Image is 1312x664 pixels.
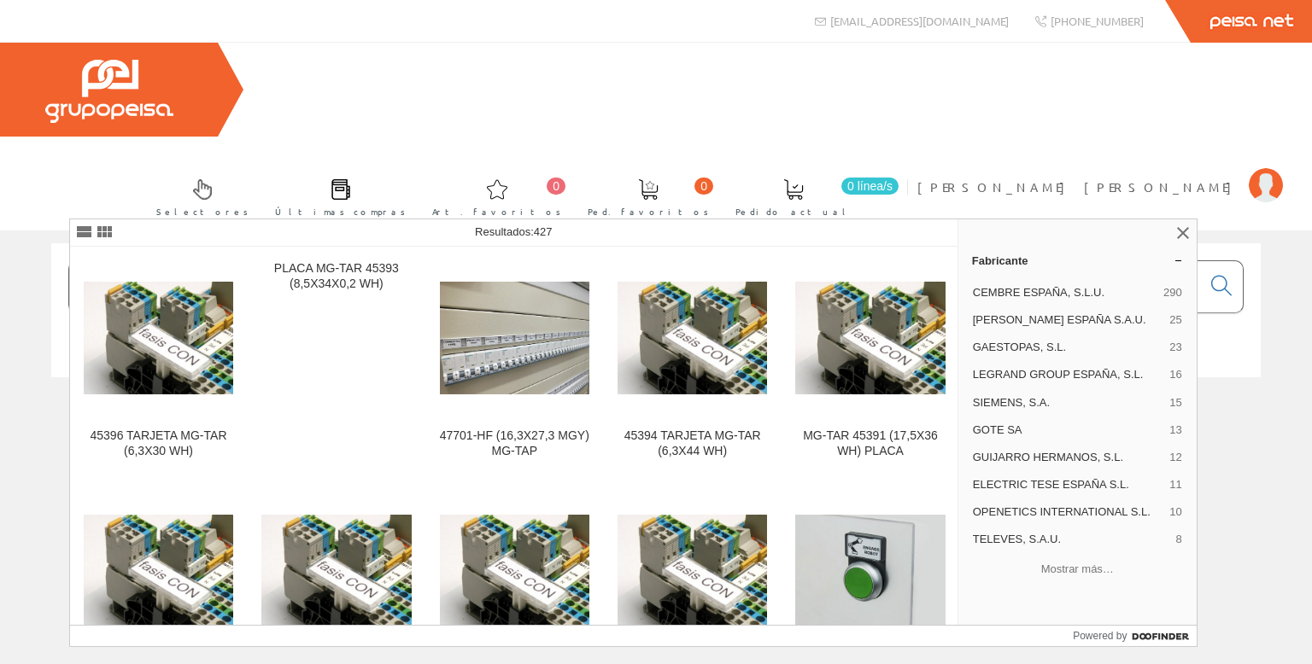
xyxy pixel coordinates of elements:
span: CEMBRE ESPAÑA, S.L.U. [973,285,1157,300]
span: Art. favoritos [432,203,561,220]
span: Powered by [1073,628,1127,644]
span: [PHONE_NUMBER] [1051,14,1144,28]
a: [PERSON_NAME] [PERSON_NAME] [917,165,1283,181]
span: 13 [1169,422,1181,438]
span: Selectores [156,203,249,220]
span: [PERSON_NAME] [PERSON_NAME] [917,178,1240,195]
span: LEGRAND GROUP ESPAÑA, S.L. [973,367,1163,382]
span: 16 [1169,367,1181,382]
img: 45324 TARJETA MG-TAR (6,3X44 RE) [618,515,767,627]
a: Selectores [139,165,257,227]
span: TELEVES, S.A.U. [973,532,1169,547]
div: 47701-HF (16,3X27,3 MGY) MG-TAP [440,428,589,459]
span: Pedido actual [735,203,852,220]
img: 45396 TARJETA MG-TAR (6,3X30 WH) [84,282,233,394]
a: 0 línea/s Pedido actual [718,165,903,227]
span: 427 [534,225,553,238]
span: SIEMENS, S.A. [973,395,1163,411]
span: ELECTRIC TESE ESPAÑA S.L. [973,477,1163,492]
span: 25 [1169,312,1181,328]
div: 45396 TARJETA MG-TAR (6,3X30 WH) [84,428,233,459]
a: Powered by [1073,626,1197,646]
span: 290 [1163,285,1182,300]
span: 15 [1169,395,1181,411]
span: Últimas compras [275,203,406,220]
button: Mostrar más… [965,556,1190,584]
div: MG-TAR 45391 (17,5X36 WH) PLACA [795,428,945,459]
span: GUIJARRO HERMANOS, S.L. [973,450,1163,465]
span: Resultados: [475,225,552,238]
span: 8 [1176,532,1182,547]
span: 10 [1169,504,1181,520]
span: 11 [1169,477,1181,492]
div: 45394 TARJETA MG-TAR (6,3X44 WH) [618,428,767,459]
span: Ped. favoritos [588,203,709,220]
a: Últimas compras [258,165,414,227]
img: MG-TAR 45391 (17,5X36 WH) PLACA [795,282,945,394]
span: 23 [1169,340,1181,355]
span: GAESTOPAS, S.L. [973,340,1163,355]
span: 12 [1169,450,1181,465]
span: [EMAIL_ADDRESS][DOMAIN_NAME] [830,14,1009,28]
span: 0 [547,178,565,195]
a: 45394 TARJETA MG-TAR (6,3X44 WH) 45394 TARJETA MG-TAR (6,3X44 WH) [604,248,781,479]
a: MG-TAR 45391 (17,5X36 WH) PLACA MG-TAR 45391 (17,5X36 WH) PLACA [782,248,958,479]
a: 45396 TARJETA MG-TAR (6,3X30 WH) 45396 TARJETA MG-TAR (6,3X30 WH) [70,248,247,479]
span: GOTE SA [973,422,1163,438]
div: © Grupo Peisa [51,399,1261,413]
img: 45394 TARJETA MG-TAR (6,3X44 WH) [618,282,767,394]
img: 47701-HF (16,3X27,3 MGY) MG-TAP [440,282,589,394]
span: OPENETICS INTERNATIONAL S.L. [973,504,1163,520]
a: 47701-HF (16,3X27,3 MGY) MG-TAP 47701-HF (16,3X27,3 MGY) MG-TAP [426,248,603,479]
a: PLACA MG-TAR 45393 (8,5X34X0,2 WH) [248,248,425,479]
img: 47701GY TARJETA MG-TAP (16,3X27,3 GY) [795,515,945,627]
img: 45364 TARJETA MG-TAR (6,3X44 BU) [261,515,411,627]
a: Fabricante [958,247,1197,274]
img: 45384GY TARJETA MG-TAR (6,3X44 GY) [84,515,233,627]
span: 0 [694,178,713,195]
span: [PERSON_NAME] ESPAÑA S.A.U. [973,312,1163,328]
img: 45344 TARJETA MG-TAR (6,3X44 YE) [440,515,589,627]
div: PLACA MG-TAR 45393 (8,5X34X0,2 WH) [261,261,411,292]
img: Grupo Peisa [45,60,173,123]
span: 0 línea/s [841,178,899,195]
